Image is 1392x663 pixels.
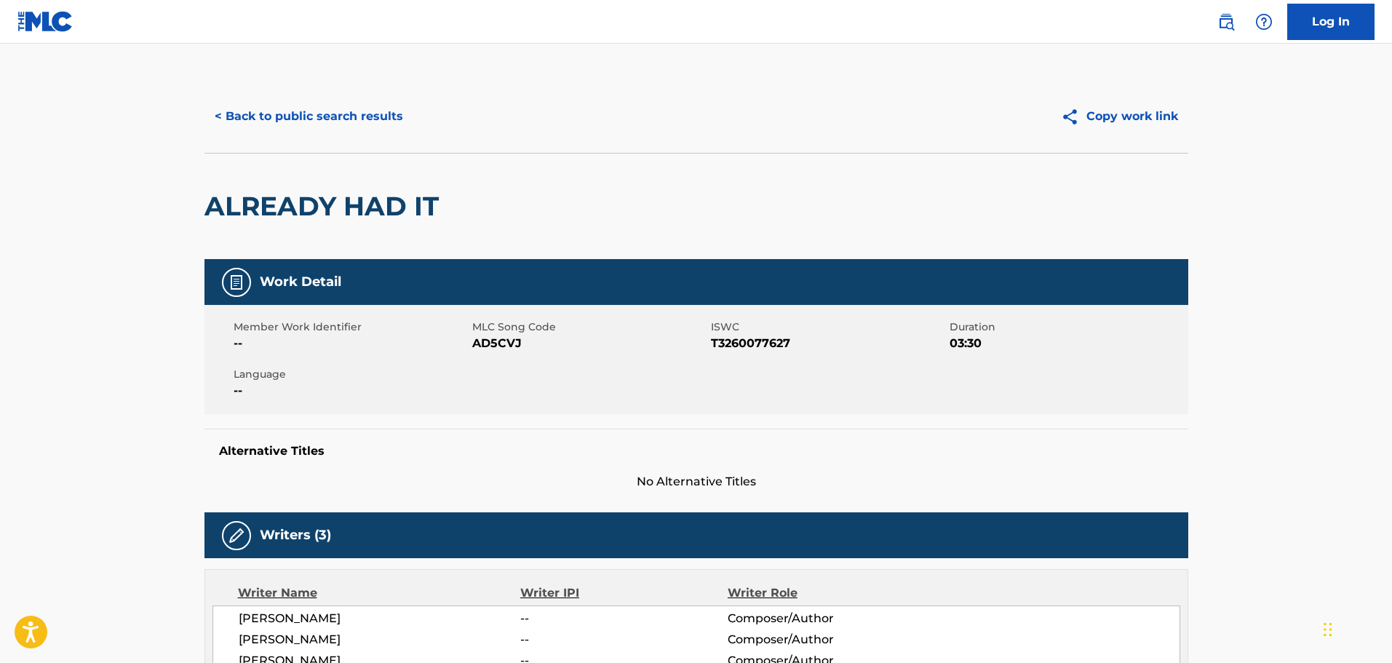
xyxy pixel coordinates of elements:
[950,319,1185,335] span: Duration
[204,98,413,135] button: < Back to public search results
[1212,7,1241,36] a: Public Search
[711,319,946,335] span: ISWC
[1255,13,1273,31] img: help
[234,382,469,400] span: --
[219,444,1174,458] h5: Alternative Titles
[234,367,469,382] span: Language
[472,319,707,335] span: MLC Song Code
[1287,4,1375,40] a: Log In
[1061,108,1086,126] img: Copy work link
[228,527,245,544] img: Writers
[238,584,521,602] div: Writer Name
[520,584,728,602] div: Writer IPI
[1051,98,1188,135] button: Copy work link
[1319,593,1392,663] iframe: Chat Widget
[1217,13,1235,31] img: search
[1324,608,1332,651] div: Drag
[260,274,341,290] h5: Work Detail
[234,319,469,335] span: Member Work Identifier
[711,335,946,352] span: T3260077627
[950,335,1185,352] span: 03:30
[239,631,521,648] span: [PERSON_NAME]
[728,584,916,602] div: Writer Role
[204,473,1188,491] span: No Alternative Titles
[728,610,916,627] span: Composer/Author
[1249,7,1278,36] div: Help
[204,190,446,223] h2: ALREADY HAD IT
[728,631,916,648] span: Composer/Author
[260,527,331,544] h5: Writers (3)
[520,631,727,648] span: --
[239,610,521,627] span: [PERSON_NAME]
[234,335,469,352] span: --
[17,11,73,32] img: MLC Logo
[520,610,727,627] span: --
[228,274,245,291] img: Work Detail
[472,335,707,352] span: AD5CVJ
